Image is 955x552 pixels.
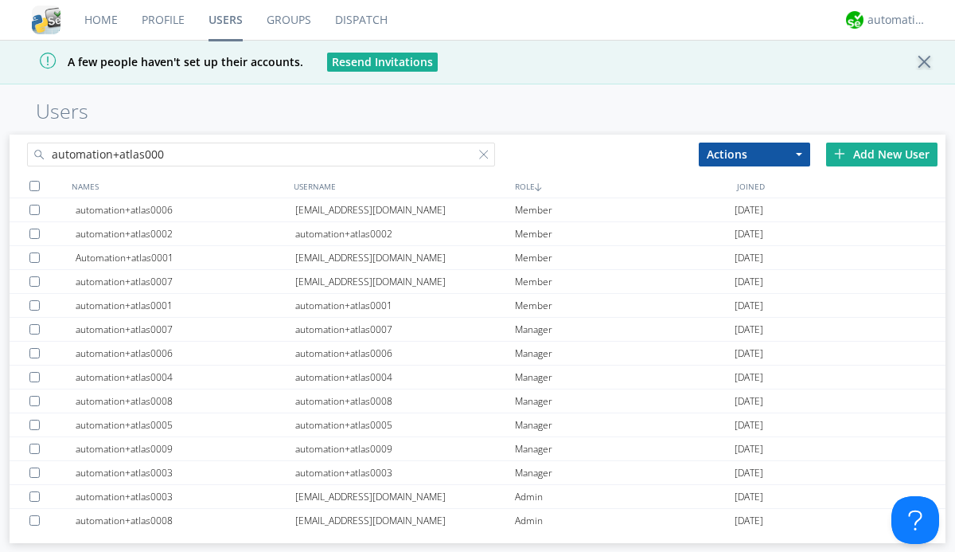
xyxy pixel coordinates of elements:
[515,246,735,269] div: Member
[295,270,515,293] div: [EMAIL_ADDRESS][DOMAIN_NAME]
[290,174,512,198] div: USERNAME
[76,318,295,341] div: automation+atlas0007
[891,496,939,544] iframe: Toggle Customer Support
[515,485,735,508] div: Admin
[76,222,295,245] div: automation+atlas0002
[12,54,303,69] span: A few people haven't set up their accounts.
[76,485,295,508] div: automation+atlas0003
[76,246,295,269] div: Automation+atlas0001
[10,390,945,413] a: automation+atlas0008automation+atlas0008Manager[DATE]
[295,342,515,365] div: automation+atlas0006
[735,509,763,533] span: [DATE]
[511,174,733,198] div: ROLE
[735,198,763,222] span: [DATE]
[10,318,945,342] a: automation+atlas0007automation+atlas0007Manager[DATE]
[735,366,763,390] span: [DATE]
[515,198,735,221] div: Member
[76,437,295,460] div: automation+atlas0009
[68,174,290,198] div: NAMES
[735,294,763,318] span: [DATE]
[10,294,945,318] a: automation+atlas0001automation+atlas0001Member[DATE]
[295,294,515,317] div: automation+atlas0001
[735,222,763,246] span: [DATE]
[846,11,863,29] img: d2d01cd9b4174d08988066c6d424eccd
[76,294,295,317] div: automation+atlas0001
[295,509,515,533] div: [EMAIL_ADDRESS][DOMAIN_NAME]
[515,294,735,317] div: Member
[515,366,735,389] div: Manager
[10,461,945,485] a: automation+atlas0003automation+atlas0003Manager[DATE]
[515,437,735,460] div: Manager
[735,437,763,461] span: [DATE]
[515,270,735,293] div: Member
[834,148,845,159] img: plus.svg
[515,222,735,245] div: Member
[295,485,515,508] div: [EMAIL_ADDRESS][DOMAIN_NAME]
[735,342,763,366] span: [DATE]
[295,246,515,269] div: [EMAIL_ADDRESS][DOMAIN_NAME]
[10,509,945,533] a: automation+atlas0008[EMAIL_ADDRESS][DOMAIN_NAME]Admin[DATE]
[76,509,295,533] div: automation+atlas0008
[733,174,955,198] div: JOINED
[826,143,937,166] div: Add New User
[295,318,515,341] div: automation+atlas0007
[515,461,735,484] div: Manager
[515,318,735,341] div: Manager
[295,198,515,221] div: [EMAIL_ADDRESS][DOMAIN_NAME]
[76,270,295,293] div: automation+atlas0007
[10,413,945,437] a: automation+atlas0005automation+atlas0005Manager[DATE]
[295,366,515,389] div: automation+atlas0004
[735,246,763,270] span: [DATE]
[295,461,515,484] div: automation+atlas0003
[867,12,927,28] div: automation+atlas
[515,390,735,413] div: Manager
[735,413,763,437] span: [DATE]
[10,246,945,270] a: Automation+atlas0001[EMAIL_ADDRESS][DOMAIN_NAME]Member[DATE]
[515,342,735,365] div: Manager
[735,270,763,294] span: [DATE]
[515,509,735,533] div: Admin
[10,342,945,366] a: automation+atlas0006automation+atlas0006Manager[DATE]
[76,461,295,484] div: automation+atlas0003
[295,222,515,245] div: automation+atlas0002
[76,413,295,437] div: automation+atlas0005
[10,485,945,509] a: automation+atlas0003[EMAIL_ADDRESS][DOMAIN_NAME]Admin[DATE]
[76,198,295,221] div: automation+atlas0006
[27,143,495,166] input: Search users
[295,390,515,413] div: automation+atlas0008
[515,413,735,437] div: Manager
[735,390,763,413] span: [DATE]
[10,222,945,246] a: automation+atlas0002automation+atlas0002Member[DATE]
[295,413,515,437] div: automation+atlas0005
[76,390,295,413] div: automation+atlas0008
[10,198,945,222] a: automation+atlas0006[EMAIL_ADDRESS][DOMAIN_NAME]Member[DATE]
[32,6,60,34] img: cddb5a64eb264b2086981ab96f4c1ba7
[10,437,945,461] a: automation+atlas0009automation+atlas0009Manager[DATE]
[10,270,945,294] a: automation+atlas0007[EMAIL_ADDRESS][DOMAIN_NAME]Member[DATE]
[735,318,763,342] span: [DATE]
[10,366,945,390] a: automation+atlas0004automation+atlas0004Manager[DATE]
[76,366,295,389] div: automation+atlas0004
[76,342,295,365] div: automation+atlas0006
[295,437,515,460] div: automation+atlas0009
[735,485,763,509] span: [DATE]
[735,461,763,485] span: [DATE]
[327,53,438,72] button: Resend Invitations
[699,143,810,166] button: Actions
